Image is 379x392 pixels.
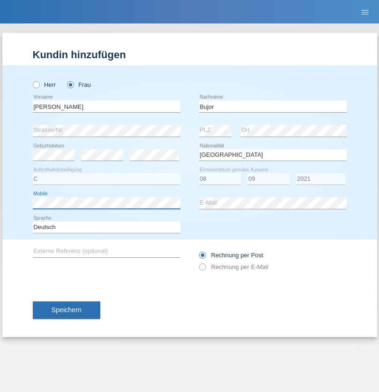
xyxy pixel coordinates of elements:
input: Herr [33,81,39,87]
label: Herr [33,81,56,88]
a: menu [356,9,374,15]
input: Rechnung per E-Mail [199,263,205,275]
label: Rechnung per E-Mail [199,263,268,270]
label: Frau [67,81,91,88]
span: Speichern [52,306,82,314]
input: Frau [67,81,73,87]
button: Speichern [33,301,100,319]
input: Rechnung per Post [199,252,205,263]
h1: Kundin hinzufügen [33,49,347,61]
label: Rechnung per Post [199,252,263,259]
i: menu [360,8,370,17]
